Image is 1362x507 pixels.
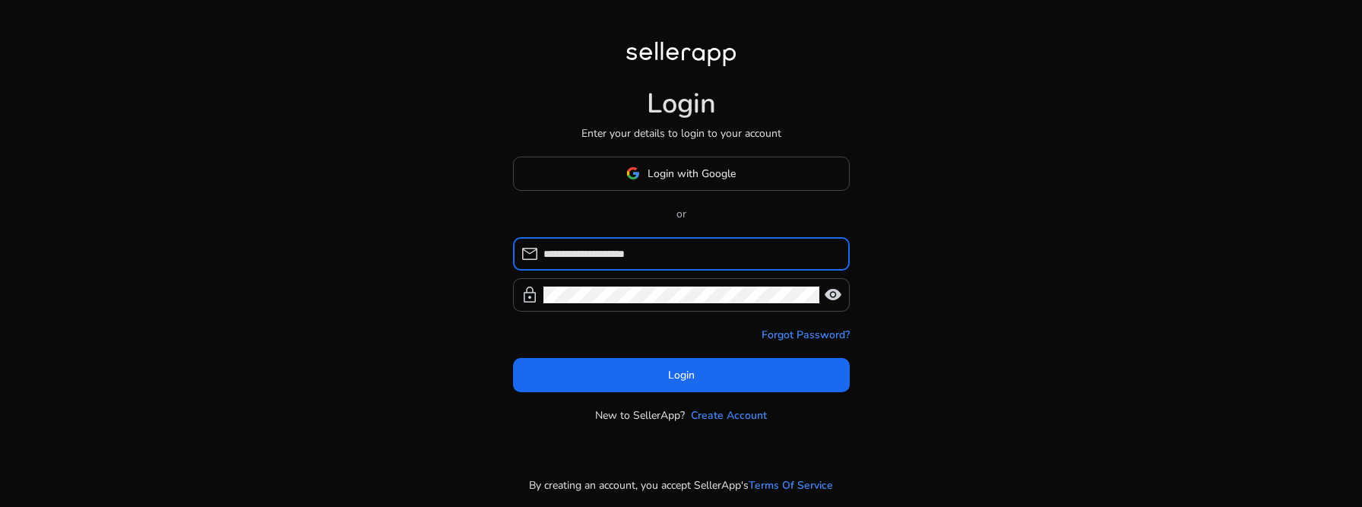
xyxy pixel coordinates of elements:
button: Login with Google [513,157,850,191]
span: mail [521,245,539,263]
p: or [513,206,850,222]
span: Login [668,367,695,383]
span: visibility [824,286,842,304]
h1: Login [647,87,716,120]
img: google-logo.svg [626,166,640,180]
a: Terms Of Service [749,477,833,493]
span: Login with Google [648,166,736,182]
a: Forgot Password? [762,327,850,343]
span: lock [521,286,539,304]
button: Login [513,358,850,392]
p: New to SellerApp? [595,407,685,423]
p: Enter your details to login to your account [581,125,781,141]
a: Create Account [691,407,767,423]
